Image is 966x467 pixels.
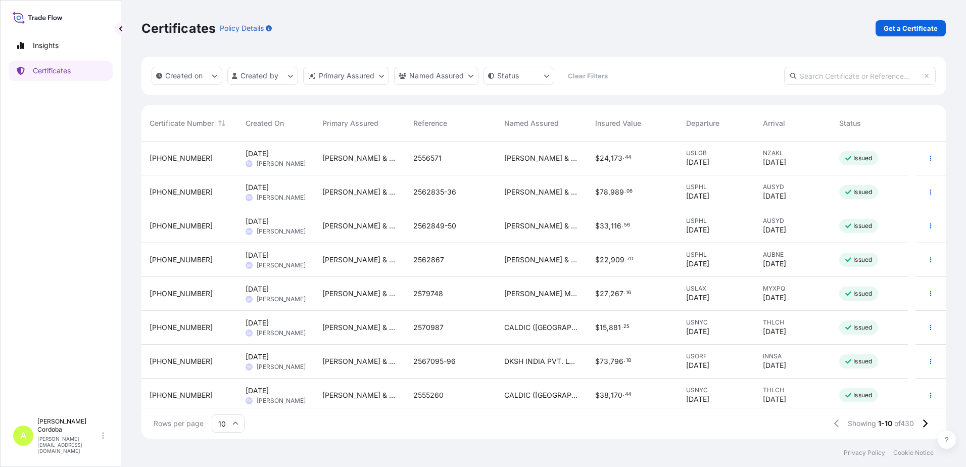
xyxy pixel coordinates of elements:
[322,221,397,231] span: [PERSON_NAME] & [PERSON_NAME] Americas LLC
[33,66,71,76] p: Certificates
[600,290,608,297] span: 27
[497,71,519,81] p: Status
[257,363,306,371] span: [PERSON_NAME]
[216,117,228,129] button: Sort
[246,149,269,159] span: [DATE]
[504,322,579,333] span: CALDIC ([GEOGRAPHIC_DATA]), LLC.
[257,397,306,405] span: [PERSON_NAME]
[686,293,709,303] span: [DATE]
[844,449,885,457] a: Privacy Policy
[893,449,934,457] a: Cookie Notice
[609,222,611,229] span: ,
[609,324,621,331] span: 881
[9,35,113,56] a: Insights
[595,324,600,331] span: $
[686,285,747,293] span: USLAX
[623,393,624,396] span: .
[763,191,786,201] span: [DATE]
[763,251,824,259] span: AUBNE
[257,329,306,337] span: [PERSON_NAME]
[568,71,608,81] p: Clear Filters
[257,261,306,269] span: [PERSON_NAME]
[853,323,872,332] p: Issued
[322,118,378,128] span: Primary Assured
[504,187,579,197] span: [PERSON_NAME] & [PERSON_NAME] ANZ Pty Ltd
[409,71,464,81] p: Named Assured
[246,386,269,396] span: [DATE]
[150,153,213,163] span: [PHONE_NUMBER]
[246,284,269,294] span: [DATE]
[686,318,747,326] span: USNYC
[608,189,610,196] span: ,
[853,357,872,365] p: Issued
[853,256,872,264] p: Issued
[559,68,616,84] button: Clear Filters
[609,155,611,162] span: ,
[595,155,600,162] span: $
[220,23,264,33] p: Policy Details
[686,394,709,404] span: [DATE]
[37,417,100,434] p: [PERSON_NAME] Cordoba
[839,118,861,128] span: Status
[625,257,626,261] span: .
[600,392,609,399] span: 38
[322,255,397,265] span: [PERSON_NAME] & [PERSON_NAME] Americas LLC
[595,358,600,365] span: $
[154,418,204,429] span: Rows per page
[763,217,824,225] span: AUSYD
[246,216,269,226] span: [DATE]
[246,318,269,328] span: [DATE]
[627,257,633,261] span: 70
[413,322,444,333] span: 2570987
[884,23,938,33] p: Get a Certificate
[595,189,600,196] span: $
[621,325,623,329] span: .
[622,223,623,227] span: .
[763,318,824,326] span: THLCH
[9,61,113,81] a: Certificates
[413,255,444,265] span: 2562867
[763,360,786,370] span: [DATE]
[686,118,719,128] span: Departure
[894,418,914,429] span: of 430
[626,190,633,193] span: 06
[595,290,600,297] span: $
[848,418,876,429] span: Showing
[504,153,579,163] span: [PERSON_NAME] & [PERSON_NAME] NZ C-ICS
[686,217,747,225] span: USPHL
[609,256,611,263] span: ,
[624,291,625,295] span: .
[626,291,631,295] span: 16
[763,352,824,360] span: INNSA
[257,160,306,168] span: [PERSON_NAME]
[322,322,397,333] span: [PERSON_NAME] & [PERSON_NAME] Americas LLC
[853,154,872,162] p: Issued
[247,396,252,406] span: SK
[484,67,554,85] button: certificateStatus Filter options
[878,418,892,429] span: 1-10
[600,358,608,365] span: 73
[413,289,443,299] span: 2579748
[610,358,623,365] span: 796
[150,289,213,299] span: [PHONE_NUMBER]
[150,390,213,400] span: [PHONE_NUMBER]
[853,222,872,230] p: Issued
[610,290,623,297] span: 267
[247,193,252,203] span: SK
[624,359,625,362] span: .
[600,324,607,331] span: 15
[853,290,872,298] p: Issued
[504,356,579,366] span: DKSH INDIA PVT. LTD.
[150,255,213,265] span: [PHONE_NUMBER]
[763,293,786,303] span: [DATE]
[625,156,631,159] span: 44
[246,352,269,362] span: [DATE]
[37,436,100,454] p: [PERSON_NAME][EMAIL_ADDRESS][DOMAIN_NAME]
[394,67,478,85] button: cargoOwner Filter options
[150,221,213,231] span: [PHONE_NUMBER]
[413,356,456,366] span: 2567095-96
[763,149,824,157] span: NZAKL
[504,221,579,231] span: [PERSON_NAME] & [PERSON_NAME] ANZ Pty Ltd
